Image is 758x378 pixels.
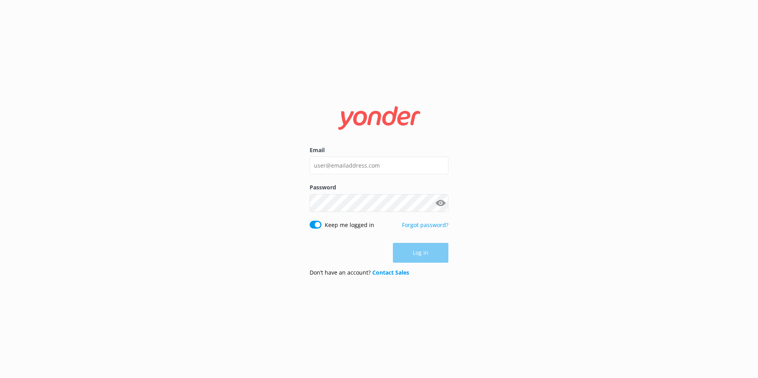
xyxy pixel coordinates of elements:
[310,183,448,192] label: Password
[310,268,409,277] p: Don’t have an account?
[402,221,448,229] a: Forgot password?
[372,269,409,276] a: Contact Sales
[433,195,448,211] button: Show password
[310,146,448,155] label: Email
[325,221,374,229] label: Keep me logged in
[310,157,448,174] input: user@emailaddress.com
